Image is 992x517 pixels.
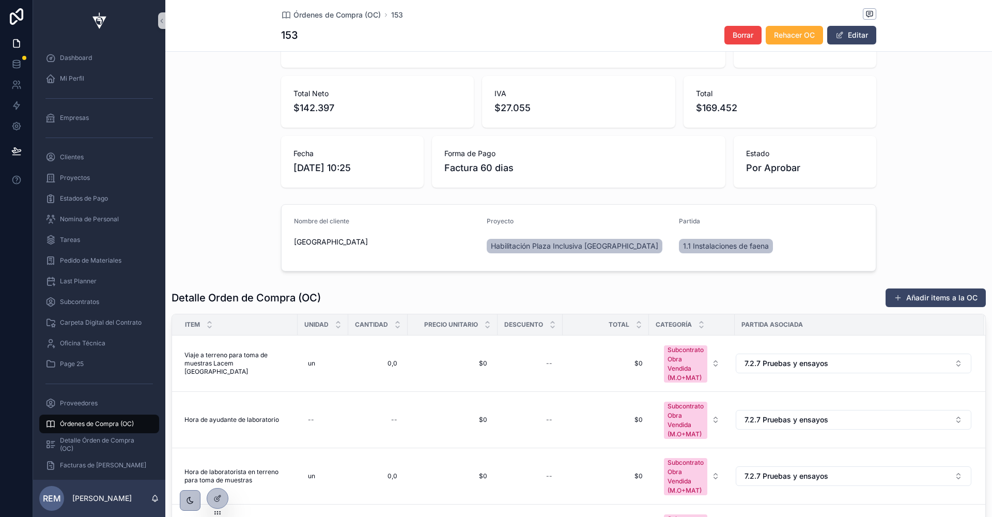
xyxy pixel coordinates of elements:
[745,415,828,425] span: 7.2.7 Pruebas y ensayos
[39,231,159,249] a: Tareas
[60,318,142,327] span: Carpeta Digital del Contrato
[39,109,159,127] a: Empresas
[418,416,487,424] span: $0
[60,236,80,244] span: Tareas
[60,298,99,306] span: Subcontratos
[487,217,514,225] span: Proyecto
[60,74,84,83] span: Mi Perfil
[39,293,159,311] a: Subcontratos
[656,397,728,443] button: Select Button
[293,161,411,175] span: [DATE] 10:25
[39,189,159,208] a: Estados de Pago
[294,237,478,247] span: [GEOGRAPHIC_DATA]
[736,354,971,373] button: Select Button
[185,321,200,329] span: Item
[39,435,159,454] a: Detalle Órden de Compra (OC)
[39,394,159,413] a: Proveedores
[656,321,692,329] span: Categoría
[746,161,864,175] span: Por Aprobar
[391,10,403,20] a: 153
[60,194,108,203] span: Estados de Pago
[60,399,98,407] span: Proveedores
[656,340,728,387] button: Select Button
[72,493,132,504] p: [PERSON_NAME]
[774,30,815,40] span: Rehacer OC
[39,456,159,475] a: Facturas de [PERSON_NAME]
[546,359,552,368] div: --
[281,10,381,20] a: Órdenes de Compra (OC)
[487,239,662,253] a: Habilitación Plaza Inclusiva [GEOGRAPHIC_DATA]
[39,49,159,67] a: Dashboard
[736,410,971,430] button: Select Button
[494,88,662,99] span: IVA
[546,416,552,424] div: --
[569,359,643,368] span: $0
[569,416,643,424] span: $0
[494,101,662,115] span: $27.055
[39,355,159,373] a: Page 25
[444,148,713,159] span: Forma de Pago
[696,101,864,115] span: $169.452
[87,12,112,29] img: App logo
[308,359,315,368] span: un
[683,241,769,251] span: 1.1 Instalaciones de faena
[359,472,397,480] span: 0,0
[827,26,876,44] button: Editar
[746,148,864,159] span: Estado
[184,416,279,424] span: Hora de ayudante de laboratorio
[60,277,97,285] span: Last Planner
[60,339,105,347] span: Oficina Técnica
[609,321,629,329] span: Total
[60,256,121,265] span: Pedido de Materiales
[679,217,700,225] span: Partida
[293,10,381,20] span: Órdenes de Compra (OC)
[656,453,728,499] button: Select Button
[39,415,159,433] a: Órdenes de Compra (OC)
[886,288,986,307] button: Añadir items a la OC
[172,291,321,305] h1: Detalle Orden de Compra (OC)
[724,26,762,44] button: Borrar
[418,359,487,368] span: $0
[304,321,329,329] span: Unidad
[424,321,478,329] span: Precio Unitario
[745,358,828,369] span: 7.2.7 Pruebas y ensayos
[43,492,61,505] span: REM
[546,472,552,480] div: --
[60,153,84,161] span: Clientes
[355,321,388,329] span: Cantidad
[60,461,146,469] span: Facturas de [PERSON_NAME]
[60,215,119,223] span: Nomina de Personal
[293,88,461,99] span: Total Neto
[60,360,84,368] span: Page 25
[60,436,149,453] span: Detalle Órden de Compra (OC)
[60,114,89,122] span: Empresas
[504,321,543,329] span: Descuento
[293,148,411,159] span: Fecha
[294,217,349,225] span: Nombre del cliente
[33,41,165,480] div: scrollable content
[39,251,159,270] a: Pedido de Materiales
[60,174,90,182] span: Proyectos
[39,169,159,187] a: Proyectos
[736,466,971,486] button: Select Button
[391,416,397,424] div: --
[60,420,134,428] span: Órdenes de Compra (OC)
[668,458,704,495] div: Subcontrato Obra Vendida (M.O+MAT)
[745,471,828,481] span: 7.2.7 Pruebas y ensayos
[281,28,298,42] h1: 153
[39,210,159,229] a: Nomina de Personal
[39,69,159,88] a: Mi Perfil
[668,402,704,439] div: Subcontrato Obra Vendida (M.O+MAT)
[696,88,864,99] span: Total
[308,472,315,480] span: un
[733,30,753,40] span: Borrar
[39,334,159,353] a: Oficina Técnica
[569,472,643,480] span: $0
[766,26,823,44] button: Rehacer OC
[679,239,773,253] a: 1.1 Instalaciones de faena
[308,416,314,424] div: --
[418,472,487,480] span: $0
[39,272,159,291] a: Last Planner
